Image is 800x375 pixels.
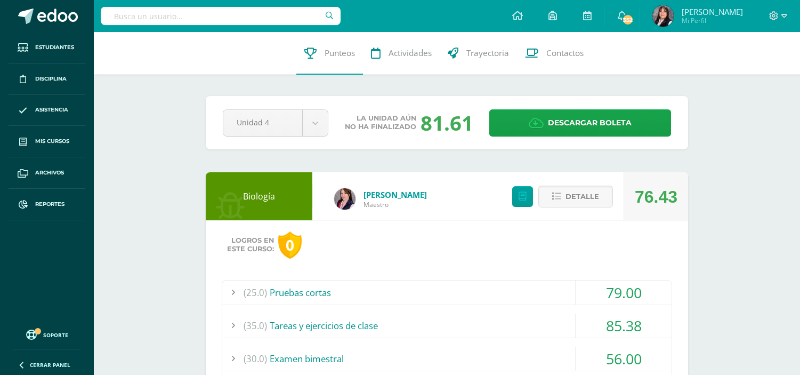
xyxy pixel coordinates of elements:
div: 85.38 [576,314,672,338]
div: 79.00 [576,281,672,305]
span: Logros en este curso: [227,236,274,253]
a: Soporte [13,327,81,341]
span: Cerrar panel [30,361,70,369]
span: (35.0) [244,314,267,338]
div: 76.43 [635,173,677,221]
span: Punteos [325,47,355,59]
span: (30.0) [244,347,267,371]
a: Punteos [296,32,363,75]
a: [PERSON_NAME] [363,189,427,200]
div: Pruebas cortas [222,281,672,305]
a: Actividades [363,32,440,75]
span: [PERSON_NAME] [682,6,743,17]
span: Estudiantes [35,43,74,52]
a: Asistencia [9,95,85,126]
span: Soporte [43,331,68,339]
span: Unidad 4 [237,110,289,135]
span: Mi Perfil [682,16,743,25]
a: Unidad 4 [223,110,328,136]
img: a67de8287cfd72052e2d4ae9d3b918b4.png [334,188,355,210]
div: 81.61 [421,109,473,137]
span: Descargar boleta [548,110,632,136]
div: 56.00 [576,347,672,371]
img: 3b45a564b887a0ac9b77d6386e5289b3.png [652,5,674,27]
span: Mis cursos [35,137,69,146]
span: Maestro [363,200,427,209]
a: Contactos [517,32,592,75]
span: Archivos [35,169,64,177]
a: Estudiantes [9,32,85,63]
a: Archivos [9,157,85,189]
a: Mis cursos [9,126,85,157]
span: 352 [622,14,634,26]
span: Trayectoria [466,47,509,59]
span: Actividades [389,47,432,59]
a: Reportes [9,189,85,220]
a: Disciplina [9,63,85,95]
div: Tareas y ejercicios de clase [222,314,672,338]
span: Detalle [565,187,599,206]
div: 0 [278,232,302,259]
span: Asistencia [35,106,68,114]
span: Disciplina [35,75,67,83]
span: (25.0) [244,281,267,305]
a: Descargar boleta [489,109,671,137]
a: Trayectoria [440,32,517,75]
span: Contactos [546,47,584,59]
div: Biología [206,172,312,220]
span: La unidad aún no ha finalizado [345,114,416,131]
div: Examen bimestral [222,347,672,371]
button: Detalle [538,186,613,208]
input: Busca un usuario... [101,7,341,25]
span: Reportes [35,200,64,209]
